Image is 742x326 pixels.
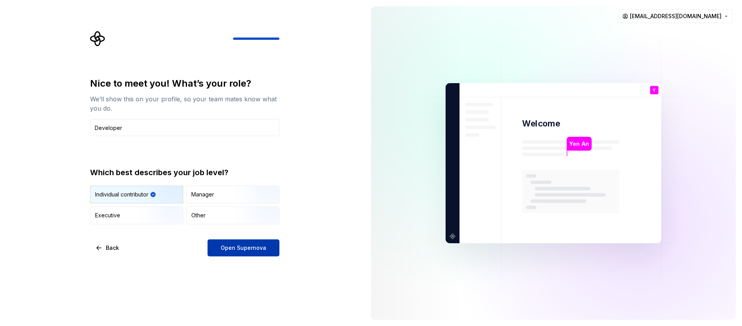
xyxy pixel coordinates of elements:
div: Manager [191,191,214,198]
svg: Supernova Logo [90,31,106,46]
div: Individual contributor [95,191,148,198]
div: Executive [95,212,120,219]
span: [EMAIL_ADDRESS][DOMAIN_NAME] [630,12,722,20]
button: [EMAIL_ADDRESS][DOMAIN_NAME] [619,9,733,23]
button: Open Supernova [208,239,279,256]
span: Back [106,244,119,252]
p: Y [653,88,656,92]
div: We’ll show this on your profile, so your team mates know what you do. [90,94,279,113]
div: Other [191,212,206,219]
button: Back [90,239,126,256]
p: Welcome [522,118,560,129]
input: Job title [90,119,279,136]
p: Yen An [569,139,589,148]
div: Nice to meet you! What’s your role? [90,77,279,90]
div: Which best describes your job level? [90,167,279,178]
span: Open Supernova [221,244,266,252]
